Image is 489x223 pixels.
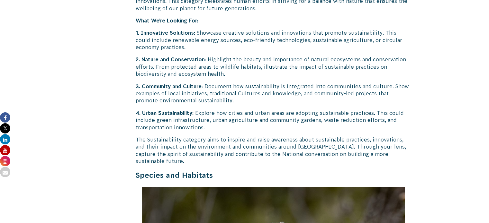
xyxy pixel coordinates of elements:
p: : Highlight the beauty and importance of natural ecosystems and conservation efforts. From protec... [136,56,412,77]
strong: What We’re Looking For: [136,18,198,23]
strong: Species and Habitats [136,171,213,179]
p: : Document how sustainability is integrated into communities and culture. Show examples of local ... [136,83,412,104]
p: The Sustainability category aims to inspire and raise awareness about sustainable practices, inno... [136,136,412,165]
strong: 3. Community and Culture [136,83,202,89]
strong: 2. Nature and Conservation [136,56,205,62]
p: : Explore how cities and urban areas are adopting sustainable practices. This could include green... [136,109,412,131]
strong: 4. Urban Sustainability [136,110,192,116]
p: : Showcase creative solutions and innovations that promote sustainability. This could include ren... [136,29,412,51]
strong: 1. Innovative Solutions [136,30,194,36]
